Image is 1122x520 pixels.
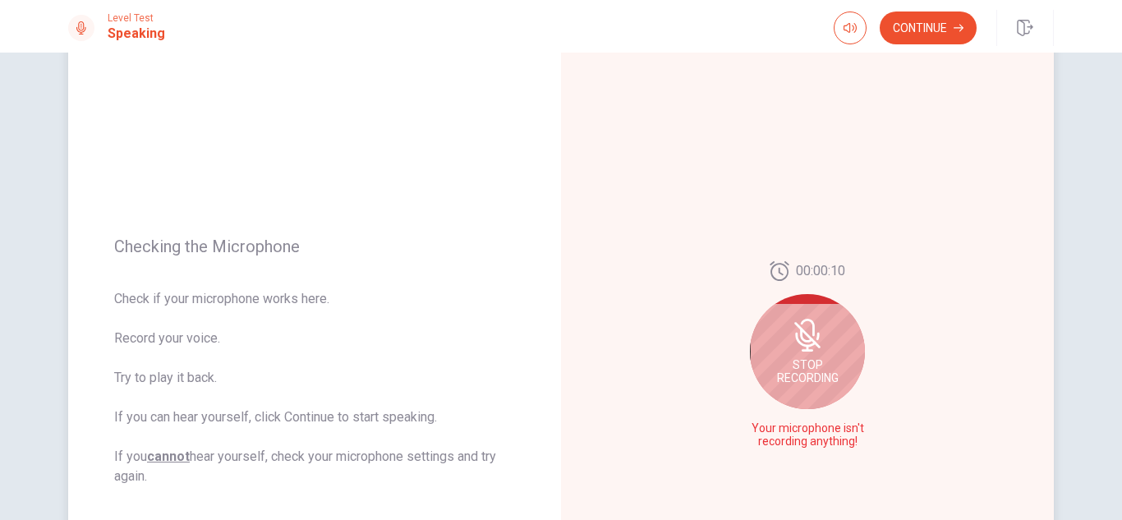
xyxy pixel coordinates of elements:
[147,449,190,464] u: cannot
[880,12,977,44] button: Continue
[114,289,515,486] span: Check if your microphone works here. Record your voice. Try to play it back. If you can hear your...
[114,237,515,256] span: Checking the Microphone
[747,422,867,449] span: Your microphone isn't recording anything!
[796,261,845,281] span: 00:00:10
[777,358,839,384] span: Stop Recording
[108,24,165,44] h1: Speaking
[750,294,865,409] div: Stop Recording
[108,12,165,24] span: Level Test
